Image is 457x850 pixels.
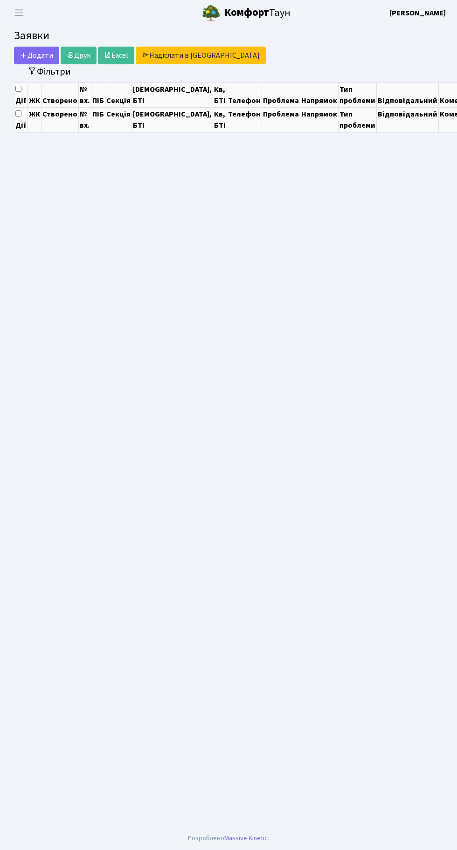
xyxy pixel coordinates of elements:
[339,82,377,107] th: Тип проблеми
[300,107,339,132] th: Напрямок
[377,107,439,132] th: Відповідальний
[132,82,213,107] th: [DEMOGRAPHIC_DATA], БТІ
[224,5,291,21] span: Таун
[79,82,91,107] th: № вх.
[14,107,28,132] th: Дії
[224,5,269,20] b: Комфорт
[389,7,446,19] a: [PERSON_NAME]
[262,82,300,107] th: Проблема
[224,833,268,843] a: Massive Kinetic
[79,107,91,132] th: № вх.
[213,107,227,132] th: Кв, БТІ
[227,82,262,107] th: Телефон
[91,82,105,107] th: ПІБ
[262,107,300,132] th: Проблема
[28,82,42,107] th: ЖК
[42,82,79,107] th: Створено
[300,82,339,107] th: Напрямок
[202,4,221,22] img: logo.png
[213,82,227,107] th: Кв, БТІ
[91,107,105,132] th: ПІБ
[14,47,59,64] a: Додати
[14,27,49,44] span: Заявки
[188,833,269,843] div: Розроблено .
[7,5,31,21] button: Переключити навігацію
[105,107,132,132] th: Секція
[21,64,77,79] button: Переключити фільтри
[389,8,446,18] b: [PERSON_NAME]
[339,107,377,132] th: Тип проблеми
[105,82,132,107] th: Секція
[20,50,53,61] span: Додати
[61,47,97,64] a: Друк
[377,82,439,107] th: Відповідальний
[28,107,42,132] th: ЖК
[136,47,266,64] a: Надіслати в [GEOGRAPHIC_DATA]
[227,107,262,132] th: Телефон
[14,82,28,107] th: Дії
[42,107,79,132] th: Створено
[132,107,213,132] th: [DEMOGRAPHIC_DATA], БТІ
[98,47,134,64] a: Excel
